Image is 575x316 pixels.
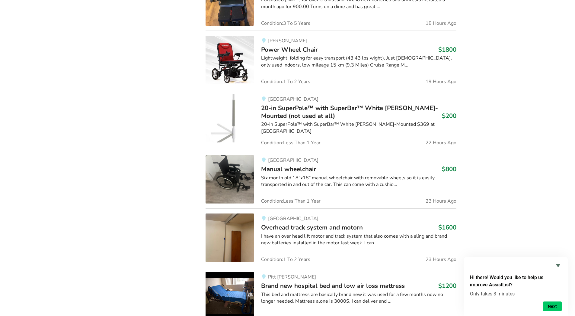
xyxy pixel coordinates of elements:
[261,257,310,262] span: Condition: 1 To 2 Years
[426,140,456,145] span: 22 Hours Ago
[261,121,456,135] div: 20-in SuperPole™ with SuperBar™ White [PERSON_NAME]-Mounted $369 at [GEOGRAPHIC_DATA]
[470,262,562,311] div: Hi there! Would you like to help us improve AssistList?
[206,31,456,89] a: mobility-power wheel chair[PERSON_NAME]Power Wheel Chair$1800Lightweight, folding for easy transp...
[438,282,456,290] h3: $1200
[206,94,254,142] img: transfer aids-20-in superpole™ with superbar™ white foor-mounted (not used at all)
[268,157,318,164] span: [GEOGRAPHIC_DATA]
[261,165,316,173] span: Manual wheelchair
[206,36,254,84] img: mobility-power wheel chair
[206,208,456,267] a: transfer aids-overhead track system and motorn[GEOGRAPHIC_DATA]Overhead track system and motorn$1...
[261,174,456,188] div: Six month old 18”x18” manual wheelchair with removable wheels so it is easily transported in and ...
[268,215,318,222] span: [GEOGRAPHIC_DATA]
[261,291,456,305] div: This bed and mattress are basically brand new it was used for a few months now no longer needed. ...
[426,79,456,84] span: 19 Hours Ago
[426,257,456,262] span: 23 Hours Ago
[206,213,254,262] img: transfer aids-overhead track system and motorn
[268,96,318,103] span: [GEOGRAPHIC_DATA]
[268,37,307,44] span: [PERSON_NAME]
[268,274,316,280] span: Pitt [PERSON_NAME]
[261,233,456,247] div: I have an over head lift motor and track system that also comes with a sling and brand new batter...
[543,301,562,311] button: Next question
[554,262,562,269] button: Hide survey
[261,45,318,54] span: Power Wheel Chair
[261,223,363,232] span: Overhead track system and motorn
[470,274,562,288] h2: Hi there! Would you like to help us improve AssistList?
[206,155,254,204] img: mobility-manual wheelchair
[438,46,456,54] h3: $1800
[426,21,456,26] span: 18 Hours Ago
[261,21,310,26] span: Condition: 3 To 5 Years
[426,199,456,204] span: 23 Hours Ago
[206,89,456,150] a: transfer aids-20-in superpole™ with superbar™ white foor-mounted (not used at all)[GEOGRAPHIC_DAT...
[261,104,438,120] span: 20-in SuperPole™ with SuperBar™ White [PERSON_NAME]-Mounted (not used at all)
[261,199,321,204] span: Condition: Less Than 1 Year
[470,291,562,297] p: Only takes 3 minutes
[442,165,456,173] h3: $800
[261,79,310,84] span: Condition: 1 To 2 Years
[261,140,321,145] span: Condition: Less Than 1 Year
[442,112,456,120] h3: $200
[261,282,405,290] span: Brand new hospital bed and low air loss mattress
[206,150,456,208] a: mobility-manual wheelchair [GEOGRAPHIC_DATA]Manual wheelchair$800Six month old 18”x18” manual whe...
[438,223,456,231] h3: $1600
[261,55,456,69] div: Lightweight, folding for easy transport (43 43 lbs wight). Just [DEMOGRAPHIC_DATA], only used ind...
